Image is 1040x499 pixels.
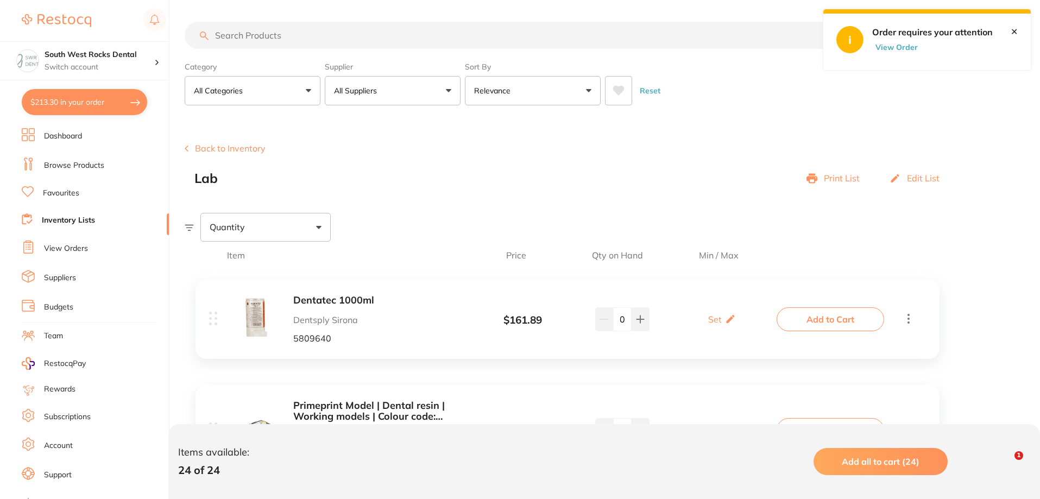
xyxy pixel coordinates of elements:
[42,215,95,226] a: Inventory Lists
[44,160,104,171] a: Browse Products
[185,76,320,105] button: All Categories
[22,8,91,33] a: Restocq Logo
[210,222,245,232] span: Quantity
[185,22,869,49] input: Search Products
[227,250,458,260] span: Item
[777,418,884,442] button: Add to Cart
[194,85,247,96] p: All Categories
[574,250,661,260] span: Qty on Hand
[17,50,39,72] img: South West Rocks Dental
[185,62,320,72] label: Category
[185,143,266,153] button: Back to Inventory
[22,357,35,370] img: RestocqPay
[22,357,86,370] a: RestocqPay
[196,385,940,475] div: Primeprint Model | Dental resin | Working models | Colour code: yellow | 1000 g Dentsply Sirona 6...
[872,42,926,52] button: View Order
[22,89,147,115] button: $213.30 in your order
[814,448,948,475] button: Add all to cart (24)
[43,188,79,199] a: Favourites
[44,440,73,451] a: Account
[1014,451,1023,460] span: 1
[44,302,73,313] a: Budgets
[178,464,249,476] p: 24 of 24
[178,447,249,458] p: Items available:
[45,49,154,60] h4: South West Rocks Dental
[474,85,515,96] p: Relevance
[636,76,664,105] button: Reset
[196,280,940,358] div: Dentatec 1000ml Dentsply Sirona 5809640 $161.89 Set Add to Cart
[708,314,722,324] p: Set
[237,409,276,447] img: bmc
[44,131,82,142] a: Dashboard
[44,470,72,481] a: Support
[44,384,75,395] a: Rewards
[325,62,461,72] label: Supplier
[777,307,884,331] button: Add to Cart
[293,400,465,422] button: Primeprint Model | Dental resin | Working models | Colour code: yellow | 1000 g
[293,295,465,306] button: Dentatec 1000ml
[44,243,88,254] a: View Orders
[44,358,86,369] span: RestocqPay
[325,76,461,105] button: All Suppliers
[194,171,218,186] h2: Lab
[992,451,1018,477] iframe: Intercom live chat
[293,315,465,325] p: Dentsply Sirona
[661,250,777,260] span: Min / Max
[334,85,381,96] p: All Suppliers
[465,76,601,105] button: Relevance
[44,331,63,342] a: Team
[878,22,962,49] button: Create Product
[237,298,276,337] img: NDAuanBn
[824,173,860,183] p: Print List
[842,456,919,467] span: Add all to cart (24)
[907,173,940,183] p: Edit List
[44,412,91,422] a: Subscriptions
[45,62,154,73] p: Switch account
[458,250,574,260] span: Price
[22,14,91,27] img: Restocq Logo
[465,62,601,72] label: Sort By
[293,333,465,343] p: 5809640
[465,314,579,326] div: $ 161.89
[1011,27,1018,36] a: Close this notification
[44,273,76,283] a: Suppliers
[898,31,953,40] span: Create Product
